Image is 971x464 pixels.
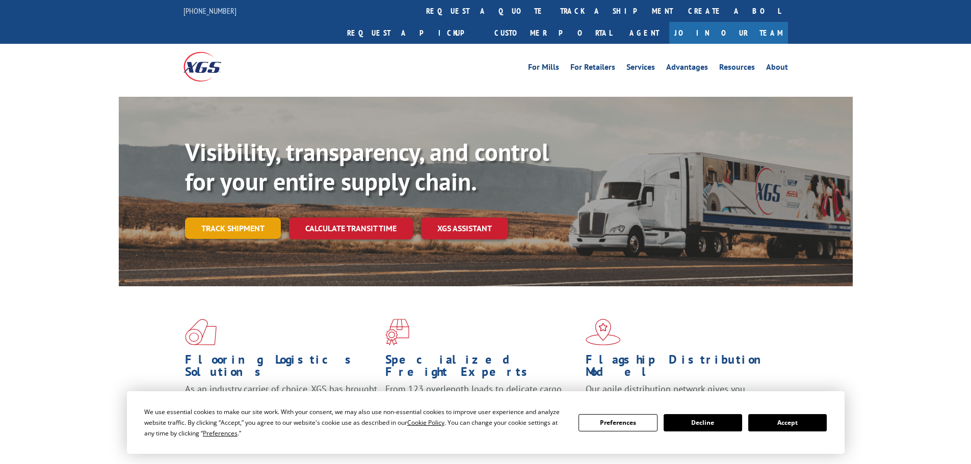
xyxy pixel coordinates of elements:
[385,383,578,428] p: From 123 overlength loads to delicate cargo, our experienced staff knows the best way to move you...
[487,22,619,44] a: Customer Portal
[619,22,669,44] a: Agent
[185,136,549,197] b: Visibility, transparency, and control for your entire supply chain.
[185,217,281,239] a: Track shipment
[185,383,377,419] span: As an industry carrier of choice, XGS has brought innovation and dedication to flooring logistics...
[664,414,742,431] button: Decline
[528,63,559,74] a: For Mills
[579,414,657,431] button: Preferences
[185,353,378,383] h1: Flooring Logistics Solutions
[183,6,237,16] a: [PHONE_NUMBER]
[719,63,755,74] a: Resources
[127,391,845,454] div: Cookie Consent Prompt
[666,63,708,74] a: Advantages
[407,418,444,427] span: Cookie Policy
[766,63,788,74] a: About
[669,22,788,44] a: Join Our Team
[586,319,621,345] img: xgs-icon-flagship-distribution-model-red
[339,22,487,44] a: Request a pickup
[421,217,508,239] a: XGS ASSISTANT
[144,406,566,439] div: We use essential cookies to make our site work. With your consent, we may also use non-essential ...
[626,63,655,74] a: Services
[586,383,773,407] span: Our agile distribution network gives you nationwide inventory management on demand.
[748,414,827,431] button: Accept
[185,319,217,345] img: xgs-icon-total-supply-chain-intelligence-red
[203,429,238,438] span: Preferences
[570,63,615,74] a: For Retailers
[586,353,778,383] h1: Flagship Distribution Model
[385,319,409,345] img: xgs-icon-focused-on-flooring-red
[289,217,413,239] a: Calculate transit time
[385,353,578,383] h1: Specialized Freight Experts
